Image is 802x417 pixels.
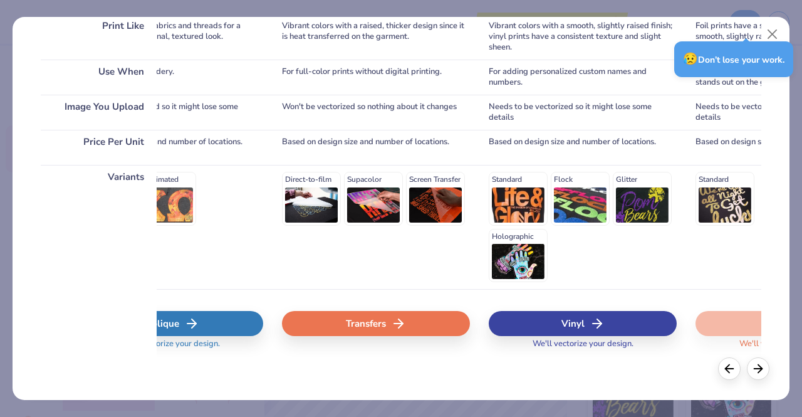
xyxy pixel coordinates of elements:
[41,165,157,289] div: Variants
[489,130,677,165] div: Based on design size and number of locations.
[489,14,677,60] div: Vibrant colors with a smooth, slightly raised finish; vinyl prints have a consistent texture and ...
[282,95,470,130] div: Won't be vectorized so nothing about it changes
[41,95,157,130] div: Image You Upload
[75,311,263,336] div: Applique
[75,130,263,165] div: Based on design size and number of locations.
[282,311,470,336] div: Transfers
[282,60,470,95] div: For full-color prints without digital printing.
[41,130,157,165] div: Price Per Unit
[489,60,677,95] div: For adding personalized custom names and numbers.
[41,14,157,60] div: Print Like
[683,51,698,67] span: 😥
[114,339,225,357] span: We'll vectorize your design.
[489,95,677,130] div: Needs to be vectorized so it might lose some details
[75,14,263,60] div: Incorporates various fabrics and threads for a raised, multi-dimensional, textured look.
[674,41,793,77] div: Don’t lose your work.
[75,95,263,130] div: Needs to be vectorized so it might lose some details
[75,60,263,95] div: For large-area embroidery.
[489,311,677,336] div: Vinyl
[528,339,638,357] span: We'll vectorize your design.
[282,130,470,165] div: Based on design size and number of locations.
[761,23,784,46] button: Close
[41,60,157,95] div: Use When
[282,14,470,60] div: Vibrant colors with a raised, thicker design since it is heat transferred on the garment.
